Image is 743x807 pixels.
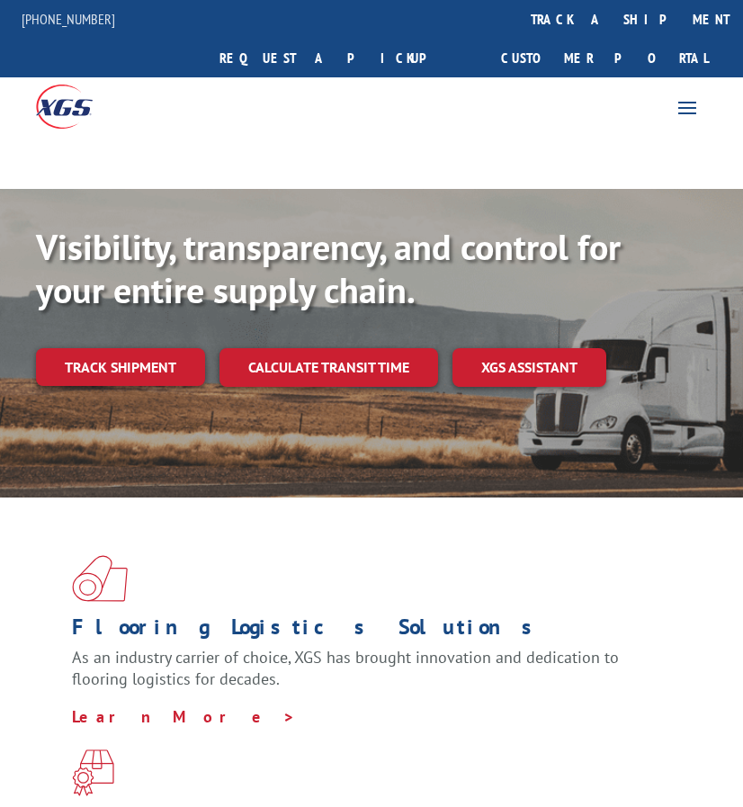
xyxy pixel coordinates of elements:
[72,749,114,796] img: xgs-icon-focused-on-flooring-red
[488,39,721,77] a: Customer Portal
[452,348,606,387] a: XGS ASSISTANT
[206,39,466,77] a: Request a pickup
[72,706,296,727] a: Learn More >
[36,348,205,386] a: Track shipment
[72,616,658,647] h1: Flooring Logistics Solutions
[72,647,619,689] span: As an industry carrier of choice, XGS has brought innovation and dedication to flooring logistics...
[36,223,621,313] b: Visibility, transparency, and control for your entire supply chain.
[22,10,115,28] a: [PHONE_NUMBER]
[219,348,438,387] a: Calculate transit time
[72,555,128,602] img: xgs-icon-total-supply-chain-intelligence-red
